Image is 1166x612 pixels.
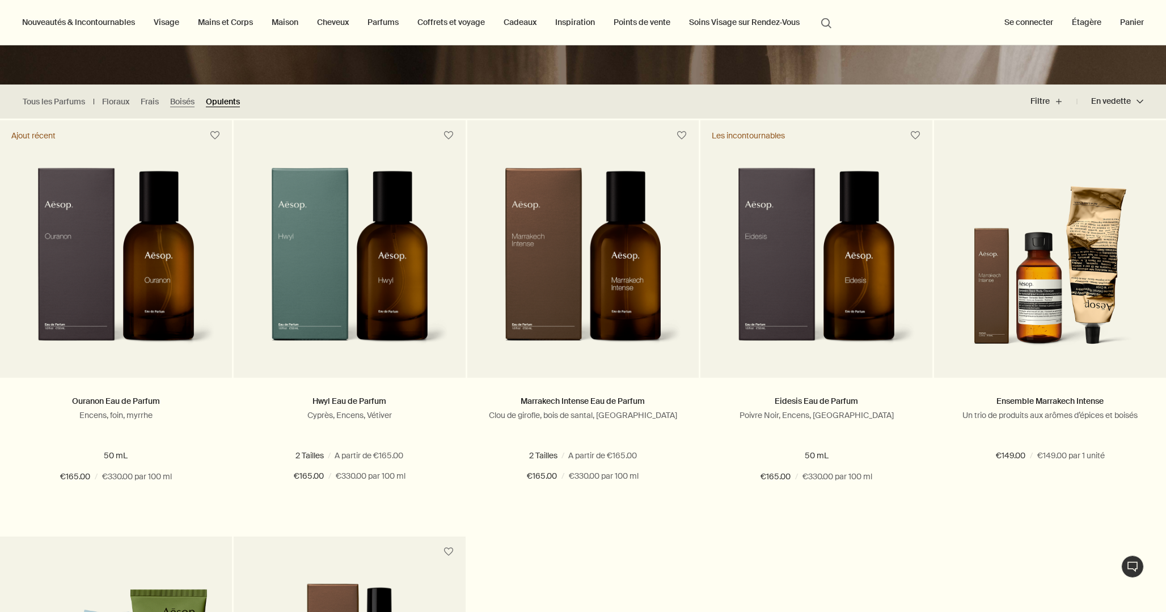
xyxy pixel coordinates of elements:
[905,125,926,146] button: Placer sur l'étagère
[1030,449,1033,463] span: /
[1070,15,1104,29] a: Étagère
[687,15,802,29] a: Soins Visage sur Rendez-Vous
[951,410,1149,420] p: Un trio de produits aux arômes d’épices et boisés
[1118,15,1146,29] button: Panier
[761,470,791,484] span: €165.00
[775,396,858,406] a: Eidesis Eau de Parfum
[312,396,386,406] a: Hwyl Eau de Parfum
[251,167,449,361] img: Hwyl Eau de Parfum in amber glass bottle with outer carton
[484,167,682,361] img: Marrakech Intense Eau de Parfum in amber glass bottle with outer carton
[611,15,673,29] button: Points de vente
[438,125,459,146] button: Placer sur l'étagère
[20,15,137,29] button: Nouveautés & Incontournables
[671,125,692,146] button: Placer sur l'étagère
[1002,15,1055,29] button: Se connecter
[527,470,557,483] span: €165.00
[521,396,645,406] a: Marrakech Intense Eau de Parfum
[315,15,351,29] a: Cheveux
[205,125,225,146] button: Placer sur l'étagère
[170,96,195,107] a: Boisés
[311,450,341,461] span: 50 mL
[1077,88,1143,115] button: En vedette
[1121,555,1144,578] button: Chat en direct
[11,130,56,141] div: Ajout récent
[596,450,628,461] span: 100 mL
[269,15,301,29] a: Maison
[251,410,449,420] p: Cyprès, Encens, Vétiver
[17,167,215,361] img: Une bouteille ambrée d'Eau de parfum Ouranon à côté d'un emballage en carton.
[60,470,90,484] span: €165.00
[717,167,915,361] img: Eidesis Eau de Parfum in amber glass bottle with outer carton
[95,470,98,484] span: /
[467,151,699,378] a: Marrakech Intense Eau de Parfum in amber glass bottle with outer carton
[415,15,487,29] a: Coffrets et voyage
[294,470,324,483] span: €165.00
[501,15,539,29] a: Cadeaux
[1030,88,1077,115] button: Filtre
[996,396,1104,406] a: Ensemble Marrakech Intense
[438,542,459,562] button: Placer sur l'étagère
[996,449,1025,463] span: €149.00
[717,410,915,420] p: Poivre Noir, Encens, [GEOGRAPHIC_DATA]
[365,15,401,29] a: Parfums
[141,96,159,107] a: Frais
[206,96,240,107] a: Opulents
[17,410,215,420] p: Encens, foin, myrrhe
[700,151,932,378] a: Eidesis Eau de Parfum in amber glass bottle with outer carton
[561,470,564,483] span: /
[545,450,574,461] span: 50 mL
[802,470,872,484] span: €330.00 par 100 ml
[328,470,331,483] span: /
[1037,449,1105,463] span: €149.00 par 1 unité
[234,151,466,378] a: Hwyl Eau de Parfum in amber glass bottle with outer carton
[336,470,405,483] span: €330.00 par 100 ml
[151,15,181,29] a: Visage
[569,470,639,483] span: €330.00 par 100 ml
[196,15,255,29] a: Mains et Corps
[816,11,837,33] button: Lancer une recherche
[795,470,798,484] span: /
[484,410,682,420] p: Clou de girofle, bois de santal, [GEOGRAPHIC_DATA]
[362,450,395,461] span: 100 mL
[102,96,129,107] a: Floraux
[712,130,785,141] div: Les incontournables
[102,470,172,484] span: €330.00 par 100 ml
[553,15,597,29] a: Inspiration
[23,96,85,107] a: Tous les Parfums
[72,396,160,406] a: Ouranon Eau de Parfum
